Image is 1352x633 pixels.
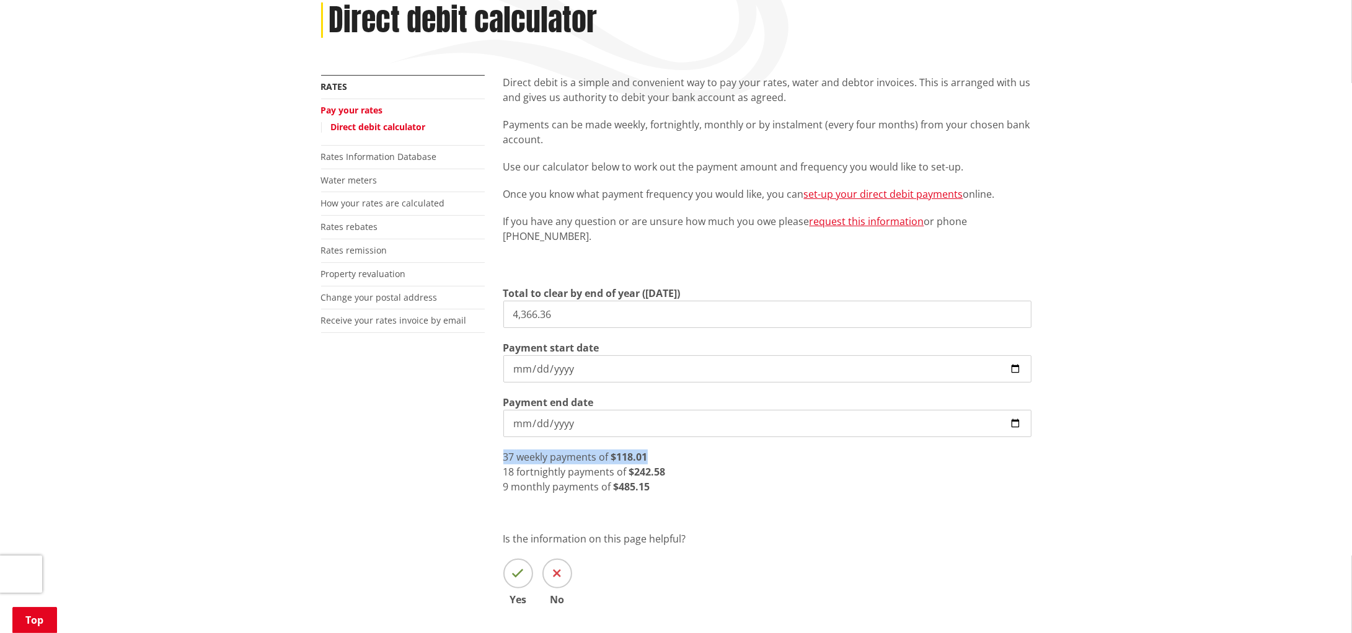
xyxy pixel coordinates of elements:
[517,450,609,464] span: weekly payments of
[629,465,666,479] strong: $242.58
[503,465,515,479] span: 18
[321,291,438,303] a: Change your postal address
[321,104,383,116] a: Pay your rates
[503,340,599,355] label: Payment start date
[321,81,348,92] a: Rates
[503,450,515,464] span: 37
[331,121,426,133] a: Direct debit calculator
[321,151,437,162] a: Rates Information Database
[611,450,648,464] strong: $118.01
[804,187,963,201] a: set-up your direct debit payments
[12,607,57,633] a: Top
[503,214,1032,244] p: If you have any question or are unsure how much you owe please or phone [PHONE_NUMBER].
[1295,581,1340,626] iframe: Messenger Launcher
[321,174,378,186] a: Water meters
[321,221,378,232] a: Rates rebates
[503,159,1032,174] p: Use our calculator below to work out the payment amount and frequency you would like to set-up.
[503,187,1032,201] p: Once you know what payment frequency you would like, you can online.
[614,480,650,494] strong: $485.15
[321,197,445,209] a: How your rates are calculated
[329,2,598,38] h1: Direct debit calculator
[517,465,627,479] span: fortnightly payments of
[542,595,572,604] span: No
[503,395,594,410] label: Payment end date
[321,314,467,326] a: Receive your rates invoice by email
[503,595,533,604] span: Yes
[321,244,387,256] a: Rates remission
[503,531,1032,546] p: Is the information on this page helpful?
[810,215,924,228] a: request this information
[503,117,1032,147] p: Payments can be made weekly, fortnightly, monthly or by instalment (every four months) from your ...
[503,480,509,494] span: 9
[503,286,681,301] label: Total to clear by end of year ([DATE])
[511,480,611,494] span: monthly payments of
[321,268,406,280] a: Property revaluation
[503,75,1032,105] p: Direct debit is a simple and convenient way to pay your rates, water and debtor invoices. This is...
